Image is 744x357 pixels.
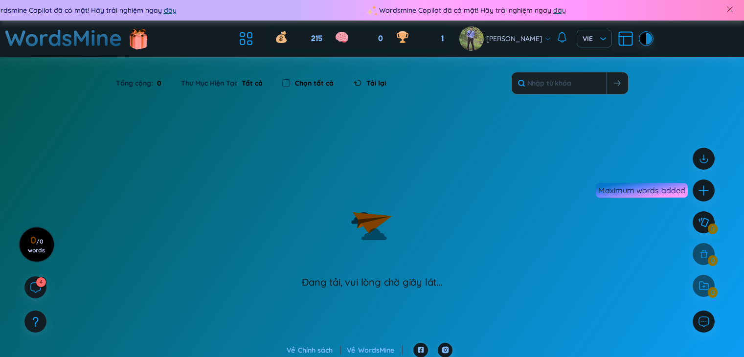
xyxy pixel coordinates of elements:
span: plus [698,184,710,197]
span: đây [463,5,476,16]
div: Đang tải, vui lòng chờ giây lát... [302,275,442,289]
div: Về [287,345,341,356]
img: flashSalesIcon.a7f4f837.png [129,23,148,53]
sup: 4 [36,277,46,287]
span: [PERSON_NAME] [486,33,542,44]
h3: 0 [25,236,47,254]
a: avatar [459,26,486,51]
input: Nhập từ khóa [512,72,607,94]
a: WordsMine [5,21,122,55]
div: Về [347,345,403,356]
span: 0 [378,33,383,44]
span: / 0 words [28,238,45,254]
div: Thư Mục Hiện Tại : [171,73,272,93]
span: Tất cả [238,79,263,88]
a: WordsMine [358,346,403,355]
span: 215 [311,33,322,44]
span: 1 [441,33,444,44]
label: Chọn tất cả [295,78,334,89]
a: Chính sách [298,346,341,355]
span: 0 [153,78,161,89]
span: đây [74,5,87,16]
div: Wordsmine Copilot đã có mặt! Hãy trải nghiệm ngay [282,5,672,16]
div: Tổng cộng : [116,73,171,93]
img: avatar [459,26,484,51]
span: Tải lại [366,78,386,89]
span: 4 [40,278,43,286]
span: VIE [583,34,606,44]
